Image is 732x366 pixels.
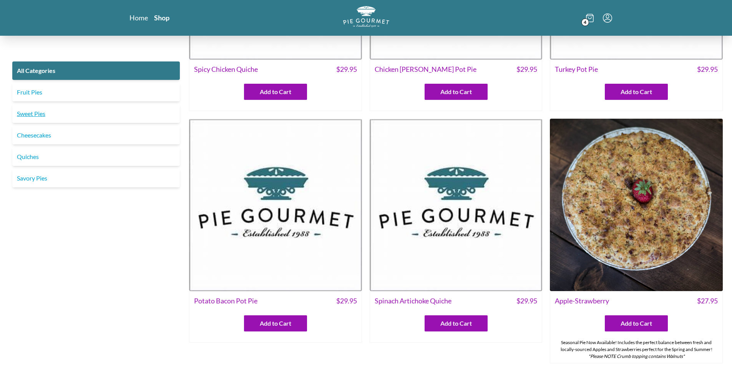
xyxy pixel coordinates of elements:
[605,315,668,331] button: Add to Cart
[603,13,612,23] button: Menu
[154,13,169,22] a: Shop
[605,84,668,100] button: Add to Cart
[12,126,180,144] a: Cheesecakes
[440,319,472,328] span: Add to Cart
[555,296,609,306] span: Apple-Strawberry
[194,64,258,75] span: Spicy Chicken Quiche
[336,296,357,306] span: $ 29.95
[343,6,389,27] img: logo
[621,87,652,96] span: Add to Cart
[697,296,718,306] span: $ 27.95
[516,296,537,306] span: $ 29.95
[425,315,488,331] button: Add to Cart
[244,84,307,100] button: Add to Cart
[12,147,180,166] a: Quiches
[12,169,180,187] a: Savory Pies
[440,87,472,96] span: Add to Cart
[581,18,589,26] span: 4
[336,64,357,75] span: $ 29.95
[550,119,723,291] img: Apple-Strawberry
[129,13,148,22] a: Home
[343,6,389,30] a: Logo
[621,319,652,328] span: Add to Cart
[375,296,451,306] span: Spinach Artichoke Quiche
[12,83,180,101] a: Fruit Pies
[12,104,180,123] a: Sweet Pies
[425,84,488,100] button: Add to Cart
[189,119,362,291] img: Potato Bacon Pot Pie
[244,315,307,331] button: Add to Cart
[260,319,291,328] span: Add to Cart
[375,64,476,75] span: Chicken [PERSON_NAME] Pot Pie
[12,61,180,80] a: All Categories
[550,336,722,363] div: Seasonal Pie Now Available! Includes the perfect balance between fresh and locally-sourced Apples...
[555,64,598,75] span: Turkey Pot Pie
[516,64,537,75] span: $ 29.95
[260,87,291,96] span: Add to Cart
[697,64,718,75] span: $ 29.95
[194,296,257,306] span: Potato Bacon Pot Pie
[588,353,685,359] em: *Please NOTE Crumb topping contains Walnuts*
[370,119,543,291] img: Spinach Artichoke Quiche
